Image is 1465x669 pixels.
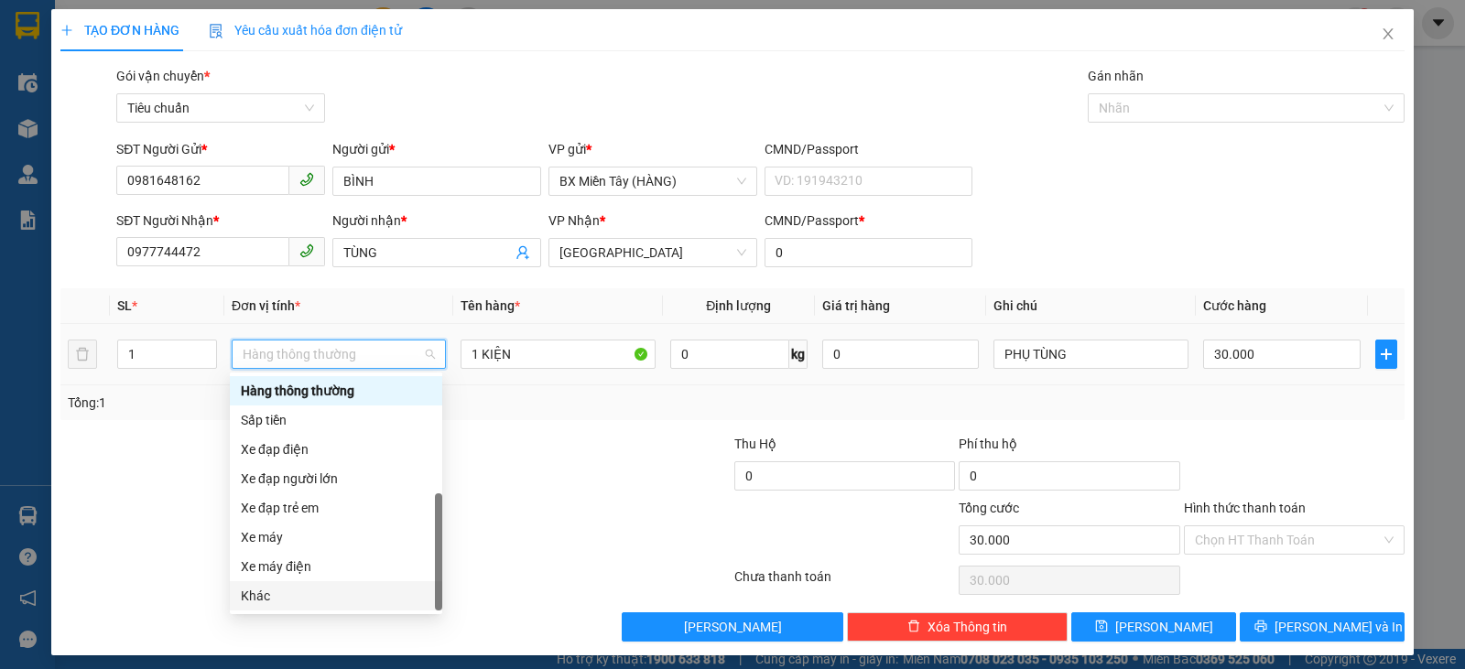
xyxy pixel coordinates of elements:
span: [PERSON_NAME] và In [1275,617,1403,637]
div: Hàng thông thường [241,381,431,401]
div: Hàng thông thường [230,376,442,405]
span: plus [60,24,73,37]
span: Tiêu chuẩn [127,94,314,122]
span: Tổng cước [959,501,1019,515]
span: SL [117,298,132,313]
div: Xe máy [230,523,442,552]
button: Close [1362,9,1414,60]
span: delete [907,620,920,634]
span: close [1381,27,1395,41]
div: SĐT Người Nhận [116,210,325,231]
label: Gán nhãn [1088,69,1144,83]
button: save[PERSON_NAME] [1071,612,1236,642]
span: save [1095,620,1108,634]
span: Thu Hộ [734,437,776,451]
span: [PERSON_NAME] [684,617,782,637]
button: deleteXóa Thông tin [847,612,1068,642]
div: Xe đạp trẻ em [241,498,431,518]
span: Tên hàng [461,298,520,313]
span: kg [789,340,808,369]
span: Giá trị hàng [822,298,890,313]
img: icon [209,24,223,38]
span: Xóa Thông tin [928,617,1007,637]
span: [PERSON_NAME] [1115,617,1213,637]
span: user-add [515,245,530,260]
div: Xe máy điện [230,552,442,581]
button: plus [1375,340,1397,369]
span: BX Miền Tây (HÀNG) [559,167,746,195]
span: plus [1376,347,1396,361]
span: VP Nhận [548,213,600,228]
div: Người nhận [332,210,541,231]
div: Xe đạp trẻ em [230,493,442,523]
span: printer [1254,620,1267,634]
div: Xe máy điện [241,556,431,577]
div: Phí thu hộ [959,434,1179,461]
div: Sấp tiền [241,410,431,430]
div: Khác [230,581,442,610]
span: phone [299,172,314,187]
input: 0 [822,340,979,369]
span: Đơn vị tính [232,298,300,313]
div: Xe đạp người lớn [230,464,442,493]
span: Gói vận chuyển [116,69,210,83]
div: VP gửi [548,139,757,159]
div: Xe đạp điện [230,435,442,464]
button: delete [68,340,97,369]
div: CMND/Passport [765,210,973,231]
span: TẠO ĐƠN HÀNG [60,23,179,38]
div: SĐT Người Gửi [116,139,325,159]
span: Yêu cầu xuất hóa đơn điện tử [209,23,402,38]
span: Tuy Hòa [559,239,746,266]
input: VD: Bàn, Ghế [461,340,656,369]
div: Người gửi [332,139,541,159]
span: Cước hàng [1203,298,1266,313]
span: Hàng thông thường [243,340,435,368]
div: Tổng: 1 [68,393,567,413]
button: [PERSON_NAME] [622,612,842,642]
span: Định lượng [706,298,771,313]
div: Khác [241,586,431,606]
span: phone [299,243,314,258]
input: Ghi Chú [993,340,1188,369]
div: Xe đạp người lớn [241,469,431,489]
div: Xe máy [241,527,431,547]
th: Ghi chú [986,288,1196,324]
div: Chưa thanh toán [732,566,957,599]
div: Xe đạp điện [241,439,431,459]
div: CMND/Passport [765,139,973,159]
label: Hình thức thanh toán [1184,501,1306,515]
button: printer[PERSON_NAME] và In [1240,612,1405,642]
div: Sấp tiền [230,405,442,435]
